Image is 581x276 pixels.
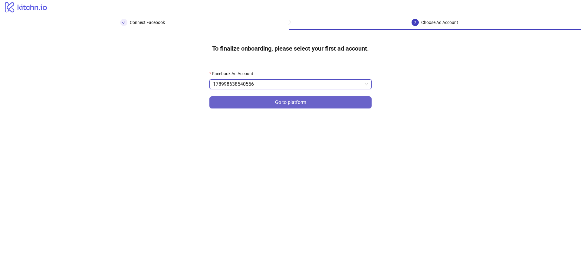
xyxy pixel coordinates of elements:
[275,100,306,105] span: Go to platform
[213,80,368,89] span: 178998638540556
[122,21,126,24] span: check
[209,70,257,77] label: Facebook Ad Account
[202,39,379,58] h4: To finalize onboarding, please select your first ad account.
[130,19,165,26] div: Connect Facebook
[414,21,416,25] span: 2
[209,96,372,108] button: Go to platform
[421,19,458,26] div: Choose Ad Account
